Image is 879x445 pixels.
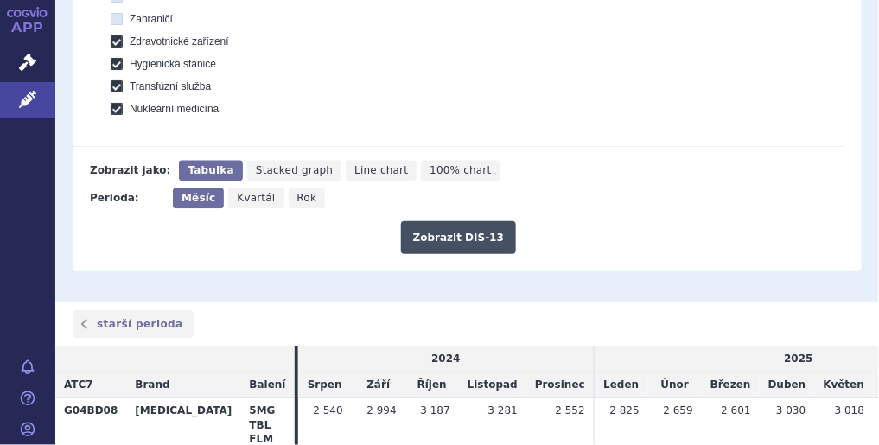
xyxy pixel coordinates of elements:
span: 2 659 [664,404,693,416]
span: 2 601 [722,404,751,416]
span: Zdravotnické zařízení [130,35,229,48]
span: Měsíc [182,192,215,204]
td: Říjen [405,372,459,398]
span: Balení [250,378,286,391]
span: ATC7 [64,378,93,391]
span: Transfúzní služba [130,80,211,92]
button: Zobrazit DIS-13 [401,221,516,254]
span: 3 281 [488,404,518,416]
td: Leden [595,372,649,398]
span: Nukleární medicína [130,103,219,115]
td: Listopad [459,372,526,398]
span: Zahraničí [130,13,173,25]
span: Hygienická stanice [130,58,216,70]
span: Tabulka [188,164,233,176]
div: Perioda: [90,188,164,208]
div: Zobrazit jako: [90,160,170,181]
span: 3 030 [776,404,806,416]
span: Kvartál [237,192,275,204]
span: 2 552 [556,404,585,416]
a: starší perioda [73,310,194,338]
td: Květen [815,372,874,398]
span: 2 994 [366,404,396,416]
span: Line chart [354,164,408,176]
td: Srpen [298,372,352,398]
td: Duben [760,372,815,398]
span: 3 187 [420,404,449,416]
span: 2 825 [610,404,640,416]
span: 100% chart [430,164,491,176]
td: Březen [702,372,760,398]
span: Rok [297,192,317,204]
td: 2024 [298,346,595,372]
span: 2 540 [313,404,342,416]
span: Brand [135,378,169,391]
span: Stacked graph [256,164,333,176]
td: Prosinec [526,372,595,398]
td: Září [352,372,405,398]
td: Únor [648,372,702,398]
span: 3 018 [835,404,864,416]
